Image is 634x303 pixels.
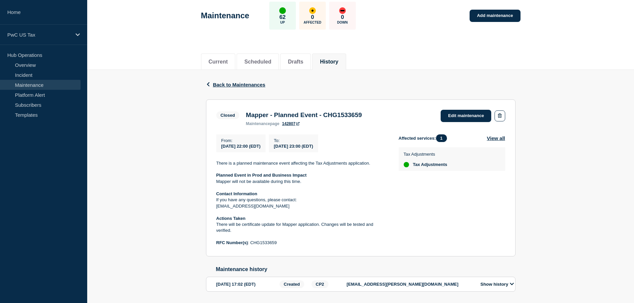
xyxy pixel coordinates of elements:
[246,111,362,119] h3: Mapper - Planned Event - CHG1533659
[244,59,271,65] button: Scheduled
[339,7,346,14] div: down
[216,280,278,288] div: [DATE] 17:02 (EDT)
[320,59,338,65] button: History
[274,138,313,143] p: To :
[413,162,447,167] span: Tax Adjustments
[280,21,285,24] p: Up
[221,144,261,149] span: [DATE] 22:00 (EDT)
[206,82,266,87] button: Back to Maintenances
[404,162,409,167] div: up
[436,134,447,142] span: 1
[282,121,300,126] a: 142807
[274,144,313,149] span: [DATE] 23:00 (EDT)
[216,222,388,234] p: There will be certificate update for Mapper application. Changes will be tested and verified.
[216,197,388,203] p: If you have any questions, please contact:
[216,266,516,272] h2: Maintenance history
[7,32,71,38] p: PwC US Tax
[209,59,228,65] button: Current
[246,121,270,126] span: maintenance
[399,134,450,142] span: Affected services:
[304,21,321,24] p: Affected
[221,138,261,143] p: From :
[216,173,307,178] strong: Planned Event in Prod and Business Impact
[216,160,388,166] p: There is a planned maintenance event affecting the Tax Adjustments application.
[201,11,249,20] h1: Maintenance
[213,82,266,87] span: Back to Maintenances
[280,280,304,288] span: Created
[487,134,505,142] button: View all
[216,240,248,245] strong: RFC Number(s)
[470,10,520,22] a: Add maintenance
[337,21,348,24] p: Down
[216,111,239,119] span: Closed
[404,152,447,157] p: Tax Adjustments
[479,281,516,287] button: Show history
[441,110,491,122] a: Edit maintenance
[246,121,280,126] p: page
[288,59,303,65] button: Drafts
[216,203,388,209] p: [EMAIL_ADDRESS][DOMAIN_NAME]
[216,240,388,246] p: : CHG1533659
[216,191,258,196] strong: Contact Information
[216,216,246,221] strong: Actions Taken
[279,7,286,14] div: up
[279,14,286,21] p: 62
[309,7,316,14] div: affected
[216,179,388,185] p: Mapper will not be available during this time.
[347,282,473,287] p: [EMAIL_ADDRESS][PERSON_NAME][DOMAIN_NAME]
[311,14,314,21] p: 0
[312,280,328,288] span: CP2
[341,14,344,21] p: 0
